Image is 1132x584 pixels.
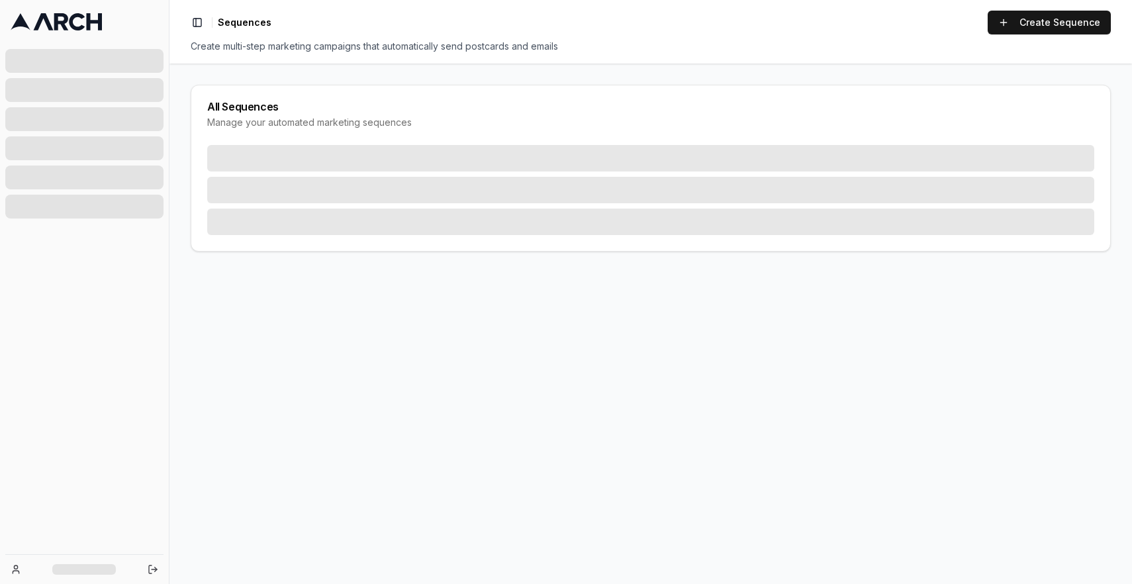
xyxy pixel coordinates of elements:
button: Log out [144,560,162,579]
nav: breadcrumb [218,16,271,29]
a: Create Sequence [988,11,1111,34]
div: All Sequences [207,101,1094,112]
span: Sequences [218,16,271,29]
div: Create multi-step marketing campaigns that automatically send postcards and emails [191,40,1111,53]
div: Manage your automated marketing sequences [207,116,1094,129]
